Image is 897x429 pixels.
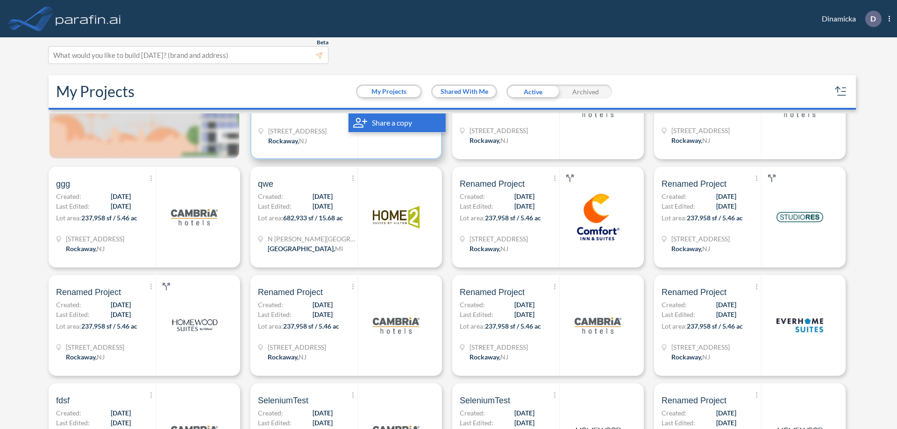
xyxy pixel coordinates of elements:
span: NJ [97,353,105,361]
span: Share a copy [372,117,412,128]
div: Rockaway, NJ [470,244,508,253]
span: Last Edited: [662,418,695,428]
span: Last Edited: [258,309,292,319]
span: Last Edited: [460,201,493,211]
span: Created: [460,191,485,201]
span: [DATE] [313,201,333,211]
span: 237,958 sf / 5.46 ac [485,214,541,222]
span: [DATE] [111,191,131,201]
img: logo [575,194,621,240]
img: logo [54,9,123,28]
span: [DATE] [716,408,736,418]
button: Shared With Me [433,86,496,97]
span: [DATE] [111,309,131,319]
span: [DATE] [716,191,736,201]
span: [DATE] [716,201,736,211]
span: NJ [299,353,306,361]
span: [DATE] [313,300,333,309]
span: Lot area: [56,214,81,222]
button: sort [833,84,848,99]
span: Lot area: [258,214,283,222]
span: Last Edited: [258,418,292,428]
span: Created: [56,191,81,201]
span: Last Edited: [662,201,695,211]
span: Last Edited: [662,309,695,319]
span: Created: [662,191,687,201]
span: Created: [56,408,81,418]
button: My Projects [357,86,420,97]
span: [DATE] [514,300,534,309]
span: 237,958 sf / 5.46 ac [485,322,541,330]
span: Last Edited: [56,201,90,211]
span: Created: [662,300,687,309]
span: 237,958 sf / 5.46 ac [283,322,339,330]
span: qwe [258,178,273,190]
span: [DATE] [716,418,736,428]
span: Rockaway , [671,353,702,361]
span: Renamed Project [662,178,726,190]
span: Created: [258,300,283,309]
span: Rockaway , [470,136,500,144]
span: Rockaway , [268,137,299,145]
span: Rockaway , [470,245,500,253]
span: Lot area: [662,322,687,330]
span: 321 Mt Hope Ave [470,342,528,352]
div: Rockaway, NJ [671,135,710,145]
span: NJ [702,245,710,253]
span: [DATE] [514,418,534,428]
span: NJ [702,353,710,361]
span: [DATE] [716,309,736,319]
span: ggg [56,178,70,190]
span: Rockaway , [470,353,500,361]
img: logo [776,302,823,349]
div: Rockaway, NJ [671,244,710,253]
span: Created: [460,408,485,418]
span: Lot area: [56,322,81,330]
span: Renamed Project [258,287,323,298]
img: logo [575,302,621,349]
span: Last Edited: [56,309,90,319]
span: [DATE] [111,418,131,428]
span: fdsf [56,395,70,406]
span: 321 Mt Hope Ave [671,234,730,244]
span: [DATE] [111,300,131,309]
span: Last Edited: [56,418,90,428]
span: Created: [258,191,283,201]
span: Renamed Project [56,287,121,298]
span: Created: [460,300,485,309]
span: [DATE] [313,408,333,418]
span: Rockaway , [671,245,702,253]
div: Rockaway, NJ [470,352,508,362]
span: Renamed Project [460,287,525,298]
span: 682,933 sf / 15.68 ac [283,214,343,222]
span: Lot area: [258,322,283,330]
div: Archived [559,84,612,98]
span: NJ [97,245,105,253]
span: 237,958 sf / 5.46 ac [81,322,137,330]
span: Rockaway , [671,136,702,144]
h2: My Projects [56,83,135,100]
div: Active [506,84,559,98]
span: SeleniumTest [460,395,510,406]
span: [DATE] [313,309,333,319]
span: 321 Mt Hope Ave [470,126,528,135]
span: Last Edited: [258,201,292,211]
img: logo [373,302,420,349]
div: Rockaway, NJ [66,244,105,253]
span: [DATE] [514,408,534,418]
span: 321 Mt Hope Ave [671,126,730,135]
span: NJ [500,136,508,144]
span: Created: [56,300,81,309]
span: Lot area: [460,214,485,222]
span: [DATE] [111,201,131,211]
span: [DATE] [514,191,534,201]
span: Last Edited: [460,418,493,428]
span: MI [335,245,343,253]
div: Grand Rapids, MI [268,244,343,253]
span: [DATE] [313,418,333,428]
span: SeleniumTest [258,395,308,406]
img: logo [171,194,218,240]
span: [DATE] [111,408,131,418]
span: NJ [500,245,508,253]
span: 321 Mt Hope Ave [66,342,124,352]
